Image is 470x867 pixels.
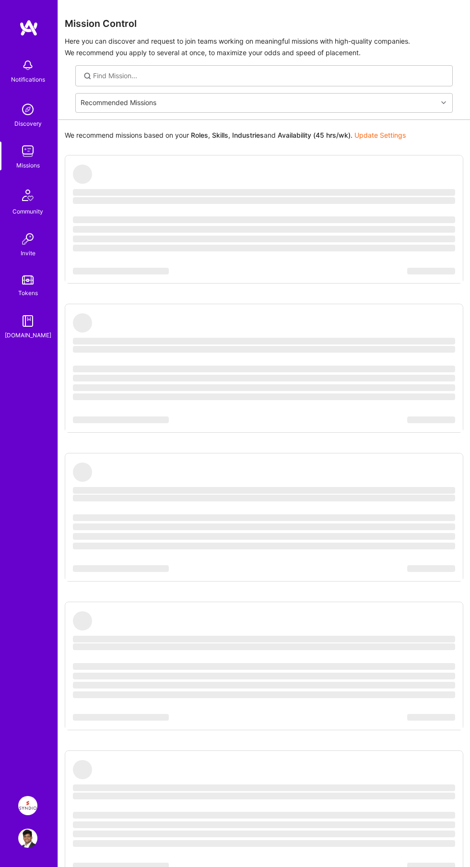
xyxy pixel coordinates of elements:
[16,796,40,815] a: Syndio: Transformation Engine Modernization
[12,207,43,216] div: Community
[19,19,38,36] img: logo
[18,142,37,161] img: teamwork
[191,131,208,139] b: Roles
[65,36,463,59] p: Here you can discover and request to join teams working on meaningful missions with high-quality ...
[16,161,40,170] div: Missions
[16,184,39,207] img: Community
[16,829,40,848] a: User Avatar
[81,98,156,108] div: Recommended Missions
[18,100,37,119] img: discovery
[5,331,51,340] div: [DOMAIN_NAME]
[18,229,37,249] img: Invite
[18,311,37,331] img: guide book
[18,796,37,815] img: Syndio: Transformation Engine Modernization
[93,71,446,81] input: Find Mission...
[232,131,264,139] b: Industries
[22,275,34,285] img: tokens
[354,131,406,139] a: Update Settings
[18,288,38,298] div: Tokens
[11,75,45,84] div: Notifications
[278,131,351,139] b: Availability (45 hrs/wk)
[18,829,37,848] img: User Avatar
[441,100,446,105] i: icon Chevron
[212,131,228,139] b: Skills
[18,56,37,75] img: bell
[14,119,42,129] div: Discovery
[21,249,35,258] div: Invite
[82,71,93,81] i: icon SearchGrey
[65,18,463,30] h3: Mission Control
[65,131,406,140] p: We recommend missions based on your , , and .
